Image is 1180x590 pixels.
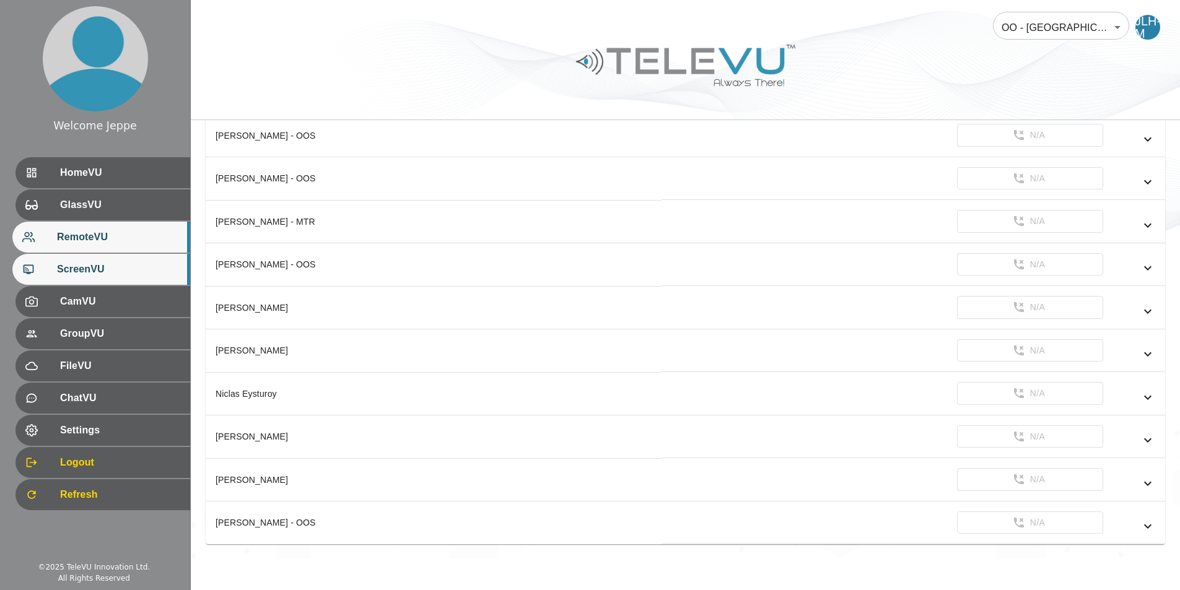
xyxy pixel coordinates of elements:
div: © 2025 TeleVU Innovation Ltd. [38,562,150,573]
span: Logout [60,455,180,470]
div: [PERSON_NAME] - OOS [216,258,652,271]
div: Refresh [15,479,190,510]
span: RemoteVU [57,230,180,245]
span: FileVU [60,358,180,373]
div: ChatVU [15,383,190,414]
div: HomeVU [15,157,190,188]
div: JLH-M [1135,15,1160,40]
img: Logo [574,40,797,91]
div: FileVU [15,350,190,381]
div: CamVU [15,286,190,317]
div: Welcome Jeppe [53,118,137,134]
div: [PERSON_NAME] - MTR [216,215,652,228]
div: OO - [GEOGRAPHIC_DATA] - [GEOGRAPHIC_DATA] [993,10,1129,45]
div: [PERSON_NAME] [216,302,652,314]
div: Logout [15,447,190,478]
img: profile.png [43,6,148,111]
span: Settings [60,423,180,438]
span: ScreenVU [57,262,180,277]
div: All Rights Reserved [58,573,130,584]
div: ScreenVU [12,254,190,285]
span: ChatVU [60,391,180,406]
div: [PERSON_NAME] [216,430,652,443]
span: GroupVU [60,326,180,341]
div: GlassVU [15,189,190,220]
div: [PERSON_NAME] - OOS [216,516,652,529]
div: [PERSON_NAME] [216,344,652,357]
span: HomeVU [60,165,180,180]
div: [PERSON_NAME] - OOS [216,172,652,184]
div: Settings [15,415,190,446]
div: GroupVU [15,318,190,349]
div: [PERSON_NAME] - OOS [216,129,652,142]
span: Refresh [60,487,180,502]
div: [PERSON_NAME] [216,474,652,486]
div: Niclas Eysturoy [216,388,652,400]
div: RemoteVU [12,222,190,253]
span: CamVU [60,294,180,309]
span: GlassVU [60,197,180,212]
